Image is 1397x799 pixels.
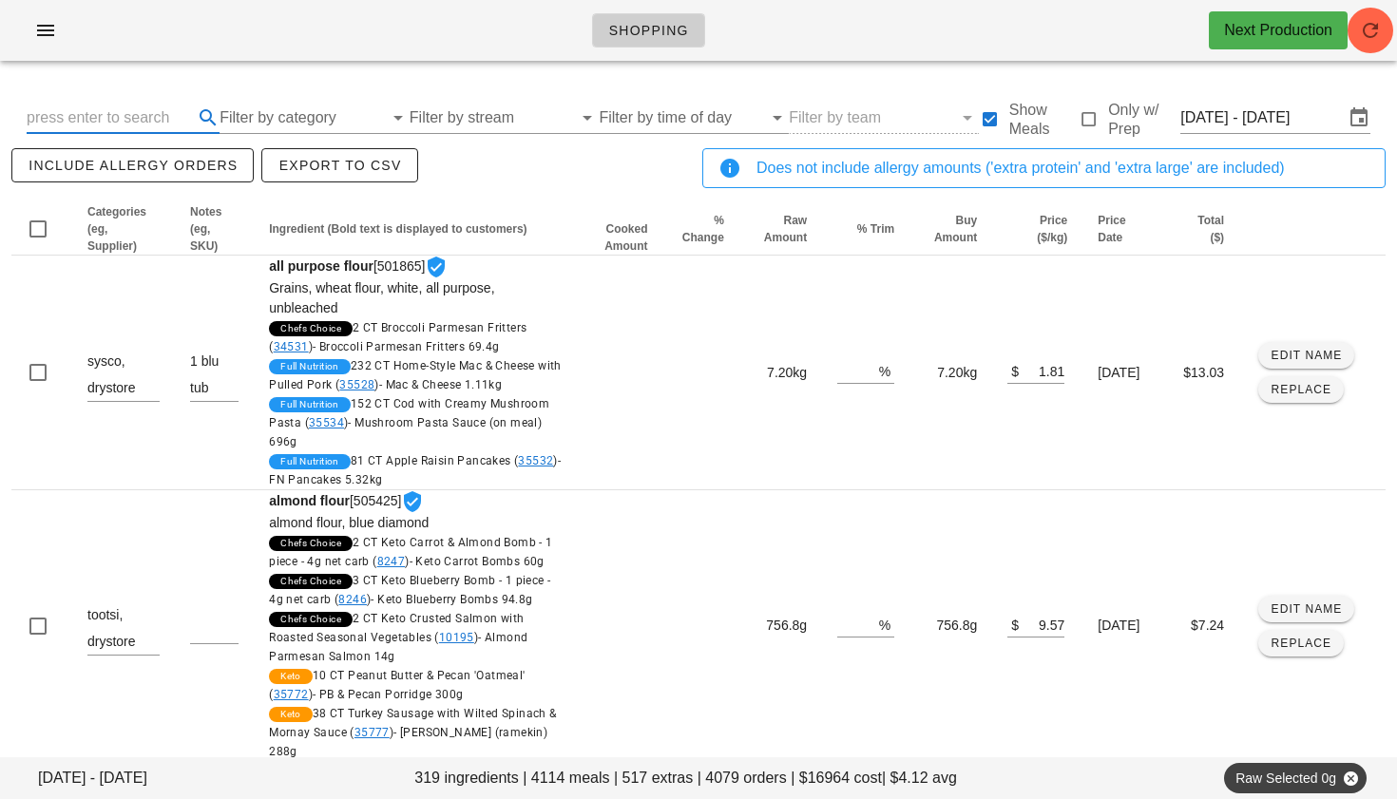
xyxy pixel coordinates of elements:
[1082,203,1158,256] th: Price Date: Not sorted. Activate to sort ascending.
[27,103,189,133] input: press enter to search
[1258,596,1354,622] button: Edit Name
[1258,342,1354,369] button: Edit Name
[1159,203,1239,256] th: Total ($): Not sorted. Activate to sort ascending.
[274,340,309,353] a: 34531
[274,688,309,701] a: 35772
[379,378,502,391] span: - Mac & Cheese 1.11kg
[175,203,254,256] th: Notes (eg, SKU): Not sorted. Activate to sort ascending.
[663,203,739,256] th: % Change: Not sorted. Activate to sort ascending.
[280,454,339,469] span: Full Nutrition
[439,631,474,644] a: 10195
[269,454,561,486] span: 81 CT Apple Raisin Pancakes ( )
[682,214,724,244] span: % Change
[269,493,562,761] span: [505425]
[313,340,500,353] span: - Broccoli Parmesan Fritters 69.4g
[190,205,221,253] span: Notes (eg, SKU)
[269,359,562,391] span: 232 CT Home-Style Mac & Cheese with Pulled Pork ( )
[1009,101,1078,139] label: Show Meals
[739,203,822,256] th: Raw Amount: Not sorted. Activate to sort ascending.
[1007,612,1019,637] div: $
[739,490,822,762] td: 756.8g
[879,358,894,383] div: %
[309,416,344,429] a: 35534
[756,157,1369,180] div: Does not include allergy amounts ('extra protein' and 'extra large' are included)
[269,416,542,448] span: - Mushroom Pasta Sauce (on meal) 696g
[254,203,577,256] th: Ingredient (Bold text is displayed to customers): Not sorted. Activate to sort ascending.
[72,203,175,256] th: Categories (eg, Supplier): Not sorted. Activate to sort ascending.
[882,767,957,789] span: | $4.12 avg
[11,148,254,182] button: include allergy orders
[1258,630,1343,656] button: Replace
[1271,383,1332,396] span: Replace
[354,726,390,739] a: 35777
[280,669,301,684] span: Keto
[269,258,562,489] span: [501865]
[280,321,341,336] span: Chefs Choice
[518,454,553,467] a: 35532
[1342,770,1359,787] button: Close
[269,258,373,274] strong: all purpose flour
[1224,19,1332,42] div: Next Production
[410,555,545,568] span: - Keto Carrot Bombs 60g
[280,707,301,722] span: Keto
[909,490,992,762] td: 756.8g
[280,397,339,412] span: Full Nutrition
[28,158,238,173] span: include allergy orders
[1183,365,1224,380] span: $13.03
[592,13,705,48] a: Shopping
[269,574,550,606] span: 3 CT Keto Blueberry Bomb - 1 piece - 4g net carb ( )
[764,214,807,244] span: Raw Amount
[280,574,341,589] span: Chefs Choice
[269,515,429,530] span: almond flour, blue diamond
[269,321,526,353] span: 2 CT Broccoli Parmesan Fritters ( )
[280,612,341,627] span: Chefs Choice
[261,148,417,182] button: Export to CSV
[608,23,689,38] span: Shopping
[1191,618,1224,633] span: $7.24
[269,612,527,663] span: 2 CT Keto Crusted Salmon with Roasted Seasonal Vegetables ( )
[879,612,894,637] div: %
[857,222,894,236] span: % Trim
[1271,602,1343,616] span: Edit Name
[269,669,525,701] span: 10 CT Peanut Butter & Pecan 'Oatmeal' ( )
[909,203,992,256] th: Buy Amount: Not sorted. Activate to sort ascending.
[377,555,406,568] a: 8247
[992,203,1082,256] th: Price ($/kg): Not sorted. Activate to sort ascending.
[1037,214,1067,244] span: Price ($/kg)
[87,205,146,253] span: Categories (eg, Supplier)
[1271,637,1332,650] span: Replace
[1007,358,1019,383] div: $
[604,222,647,253] span: Cooked Amount
[269,707,556,758] span: 38 CT Turkey Sausage with Wilted Spinach & Mornay Sauce ( )
[269,536,552,568] span: 2 CT Keto Carrot & Almond Bomb - 1 piece - 4g net carb ( )
[269,397,549,448] span: 152 CT Cod with Creamy Mushroom Pasta ( )
[599,103,789,133] div: Filter by time of day
[277,158,401,173] span: Export to CSV
[371,593,532,606] span: - Keto Blueberry Bombs 94.8g
[1108,101,1180,139] label: Only w/ Prep
[220,103,410,133] div: Filter by category
[1258,376,1343,403] button: Replace
[1082,490,1158,762] td: [DATE]
[269,493,350,508] strong: almond flour
[822,203,909,256] th: % Trim: Not sorted. Activate to sort ascending.
[339,378,374,391] a: 35528
[1082,256,1158,490] td: [DATE]
[280,359,339,374] span: Full Nutrition
[410,103,600,133] div: Filter by stream
[934,214,977,244] span: Buy Amount
[1235,763,1355,793] span: Raw Selected 0g
[269,726,547,758] span: - [PERSON_NAME] (ramekin) 288g
[909,256,992,490] td: 7.20kg
[313,688,463,701] span: - PB & Pecan Porridge 300g
[739,256,822,490] td: 7.20kg
[269,280,494,315] span: Grains, wheat flour, white, all purpose, unbleached
[578,203,663,256] th: Cooked Amount: Not sorted. Activate to sort ascending.
[269,222,526,236] span: Ingredient (Bold text is displayed to customers)
[280,536,341,551] span: Chefs Choice
[1271,349,1343,362] span: Edit Name
[1098,214,1125,244] span: Price Date
[1197,214,1224,244] span: Total ($)
[338,593,367,606] a: 8246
